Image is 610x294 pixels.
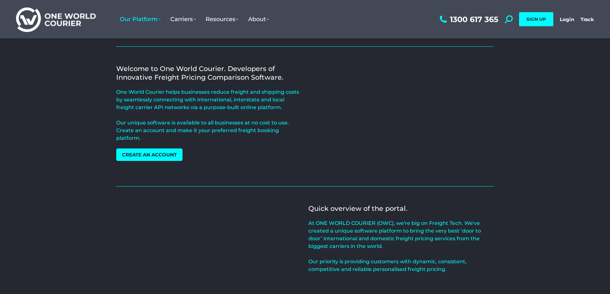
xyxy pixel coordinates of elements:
h2: Welcome to One World Courier. Developers of Innovative Freight Pricing Comparison Software. [116,64,302,82]
h2: One World Courier helps businesses reduce freight and shipping costs by seamlessly connecting wit... [116,88,302,142]
a: 1300 617 365 [438,15,498,23]
span: Our Platform [120,16,161,23]
a: About [243,9,274,29]
a: SIGN UP [519,12,553,26]
img: One World Courier [16,6,96,32]
a: Carriers [166,9,201,29]
a: Track [581,16,594,22]
span: About [248,16,269,23]
h2: Quick overview of the portal. [308,204,494,213]
a: Login [560,16,574,22]
a: Create an Account [116,148,183,161]
span: Resources [206,16,239,23]
span: Carriers [170,16,196,23]
a: Our Platform [115,9,166,29]
span: Create an Account [122,152,177,157]
a: Resources [201,9,243,29]
span: SIGN UP [526,16,546,22]
h2: At ONE WORLD COURIER (OWC), we're big on Freight Tech. We've created a unique software platform t... [308,219,494,273]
